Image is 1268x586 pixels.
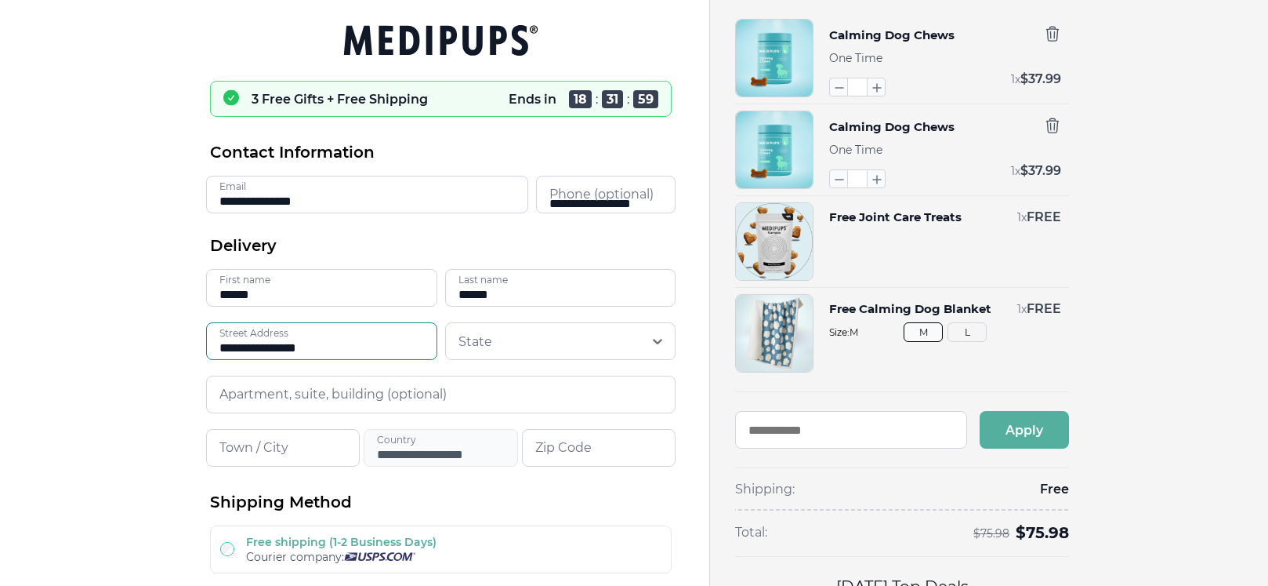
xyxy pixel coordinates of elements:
[829,25,955,45] button: Calming Dog Chews
[569,90,592,108] span: 18
[829,143,882,157] span: One Time
[1027,209,1061,224] span: FREE
[210,235,277,257] span: Delivery
[1020,71,1061,86] span: $ 37.99
[633,90,658,108] span: 59
[1016,523,1069,542] span: $ 75.98
[252,92,428,107] p: 3 Free Gifts + Free Shipping
[344,552,415,561] img: Usps courier company
[829,51,882,65] span: One Time
[627,92,629,107] span: :
[1011,164,1020,178] span: 1 x
[736,111,813,188] img: Calming Dog Chews
[829,300,991,318] button: Free Calming Dog Blanket
[1017,210,1027,224] span: 1 x
[829,209,962,226] button: Free Joint Care Treats
[1040,481,1069,498] span: Free
[596,92,598,107] span: :
[736,203,813,280] img: Free Joint Care Treats
[1011,72,1020,86] span: 1 x
[736,20,813,96] img: Calming Dog Chews
[904,322,943,342] button: M
[509,92,556,107] p: Ends in
[735,481,795,498] span: Shipping:
[1017,302,1027,316] span: 1 x
[735,524,767,541] span: Total:
[1027,301,1061,316] span: FREE
[829,326,1061,338] span: Size: M
[973,527,1009,540] span: $ 75.98
[736,295,813,372] img: Free Calming Dog Blanket
[246,550,344,564] span: Courier company:
[210,492,672,513] h2: Shipping Method
[947,322,987,342] button: L
[829,117,955,137] button: Calming Dog Chews
[980,411,1069,449] button: Apply
[602,90,623,108] span: 31
[210,142,375,163] span: Contact Information
[1020,163,1061,178] span: $ 37.99
[246,535,437,549] label: Free shipping (1-2 Business Days)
